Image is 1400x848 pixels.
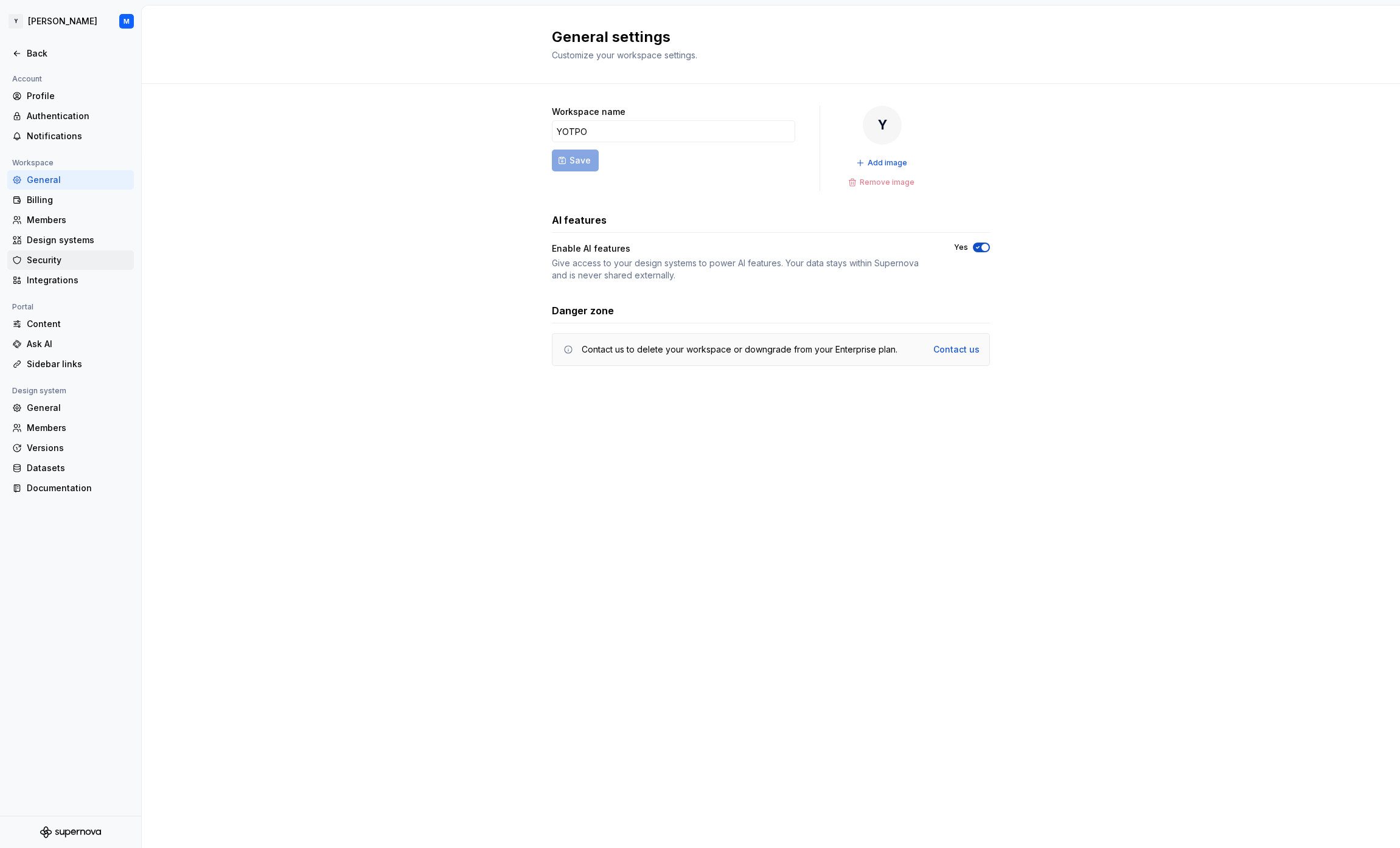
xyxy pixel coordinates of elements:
span: Add image [868,158,907,168]
div: [PERSON_NAME] [28,15,97,27]
a: Design systems [7,230,134,250]
a: Members [7,210,134,230]
div: Documentation [27,482,129,494]
a: Billing [7,190,134,210]
div: Give access to your design systems to power AI features. Your data stays within Supernova and is ... [552,257,932,281]
div: Versions [27,442,129,454]
h3: Danger zone [552,303,614,318]
svg: Supernova Logo [40,826,101,838]
div: Members [27,214,129,226]
div: Account [7,72,47,86]
label: Yes [954,243,968,252]
div: Portal [7,300,38,314]
a: General [7,398,134,418]
div: Sidebar links [27,358,129,370]
a: Back [7,44,134,63]
div: General [27,402,129,414]
div: Contact us to delete your workspace or downgrade from your Enterprise plan. [582,343,897,356]
a: Documentation [7,478,134,498]
div: Notifications [27,130,129,142]
a: Datasets [7,458,134,478]
a: Members [7,418,134,438]
div: Design system [7,384,71,398]
div: Datasets [27,462,129,474]
a: Authentication [7,106,134,126]
div: Members [27,422,129,434]
label: Workspace name [552,106,625,118]
a: General [7,170,134,190]
div: Profile [27,90,129,102]
div: Security [27,254,129,266]
div: Ask AI [27,338,129,350]
button: Y[PERSON_NAME]M [2,8,139,35]
a: Content [7,314,134,334]
div: Back [27,47,129,60]
span: Customize your workspace settings. [552,50,697,60]
a: Versions [7,438,134,458]
a: Ask AI [7,334,134,354]
a: Sidebar links [7,354,134,374]
button: Add image [852,154,913,171]
div: Y [9,14,23,29]
a: Integrations [7,271,134,290]
a: Contact us [933,343,980,356]
div: Billing [27,194,129,206]
a: Profile [7,86,134,106]
div: General [27,174,129,186]
div: M [124,16,130,26]
div: Authentication [27,110,129,122]
a: Security [7,250,134,270]
a: Notifications [7,126,134,146]
div: Workspace [7,156,58,170]
div: Integrations [27,274,129,286]
div: Content [27,318,129,330]
h2: General settings [552,27,975,47]
div: Design systems [27,234,129,246]
div: Enable AI features [552,243,932,255]
h3: AI features [552,213,607,227]
div: Y [863,106,902,145]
